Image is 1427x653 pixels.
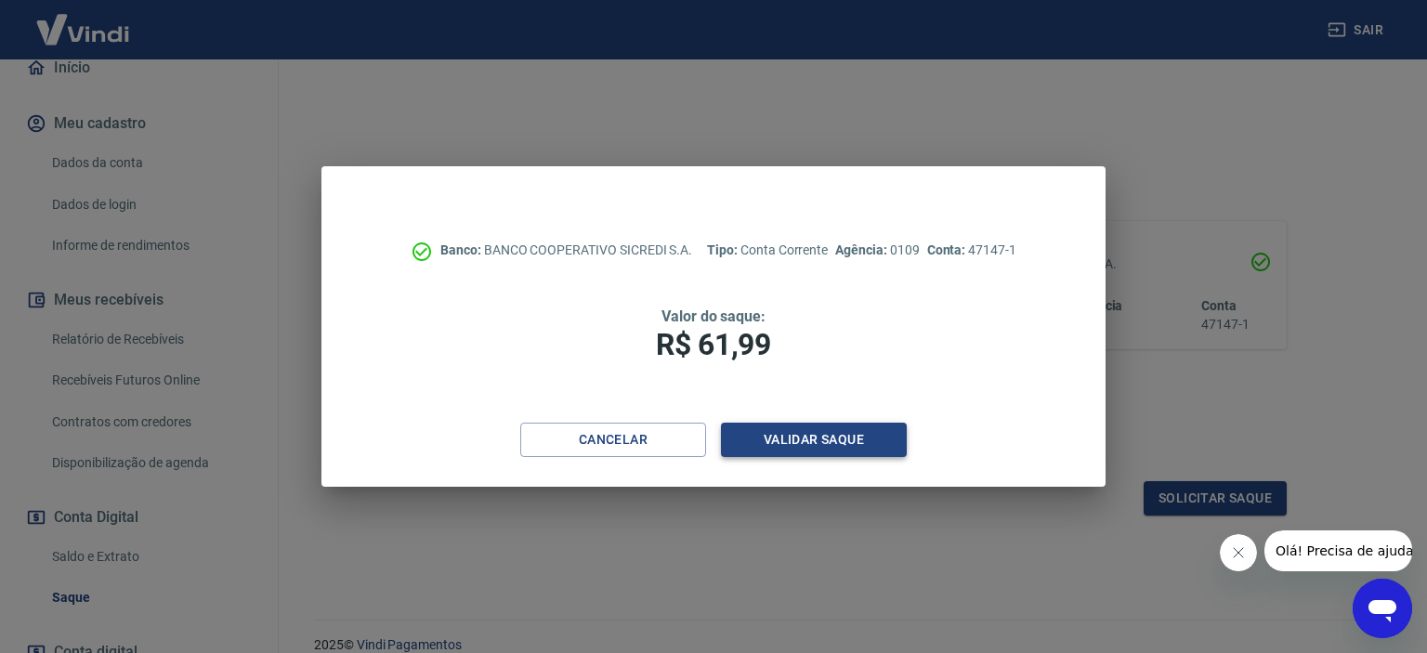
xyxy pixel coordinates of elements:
p: 47147-1 [927,241,1016,260]
p: 0109 [835,241,919,260]
span: Olá! Precisa de ajuda? [11,13,156,28]
iframe: Fechar mensagem [1220,534,1257,571]
iframe: Botão para abrir a janela de mensagens [1353,579,1412,638]
p: Conta Corrente [707,241,828,260]
span: Banco: [440,242,484,257]
iframe: Mensagem da empresa [1264,530,1412,571]
button: Cancelar [520,423,706,457]
span: Conta: [927,242,969,257]
p: BANCO COOPERATIVO SICREDI S.A. [440,241,692,260]
span: Valor do saque: [661,307,766,325]
span: Agência: [835,242,890,257]
span: Tipo: [707,242,740,257]
span: R$ 61,99 [656,327,771,362]
button: Validar saque [721,423,907,457]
